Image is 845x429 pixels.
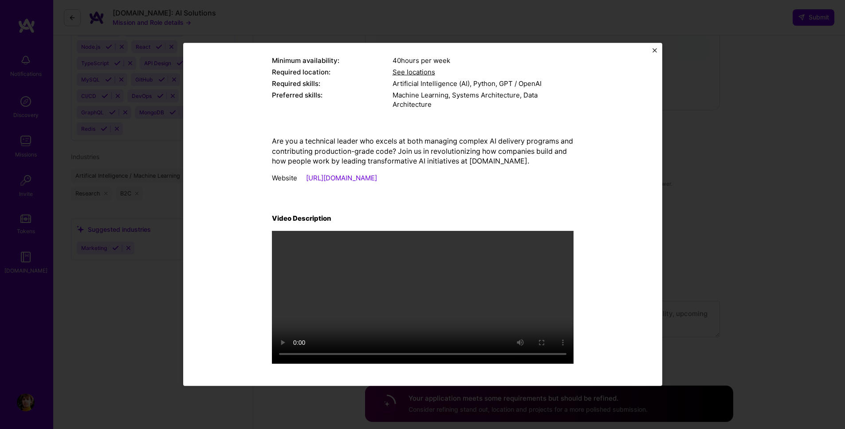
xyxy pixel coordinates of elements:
div: Artificial Intelligence (AI), Python, GPT / OpenAI [393,79,574,88]
div: 40 hours per week [393,56,574,65]
h4: Video Description [272,214,574,222]
div: Machine Learning, Systems Architecture, Data Architecture [393,90,574,109]
div: Required location: [272,67,393,77]
span: Website [272,173,297,182]
div: Preferred skills: [272,90,393,109]
div: Minimum availability: [272,56,393,65]
button: Close [652,48,657,58]
p: Are you a technical leader who excels at both managing complex AI delivery programs and contribut... [272,136,574,166]
span: See locations [393,68,435,76]
div: Required skills: [272,79,393,88]
a: [URL][DOMAIN_NAME] [306,173,377,182]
